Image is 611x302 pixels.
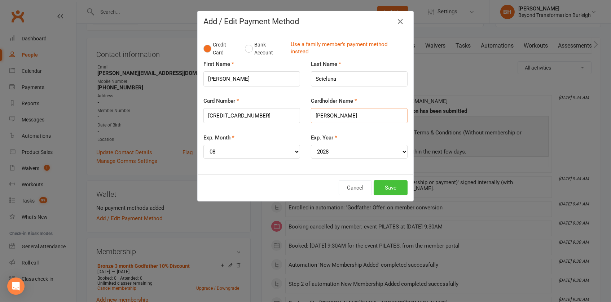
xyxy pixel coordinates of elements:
a: Use a family member's payment method instead [291,41,404,57]
label: Cardholder Name [311,97,357,105]
label: Card Number [203,97,239,105]
label: Exp. Month [203,133,234,142]
button: Close [395,16,406,27]
input: Name on card [311,108,408,123]
div: Open Intercom Messenger [7,277,25,295]
button: Cancel [339,180,372,195]
h4: Add / Edit Payment Method [203,17,408,26]
button: Credit Card [203,38,237,60]
label: Exp. Year [311,133,337,142]
label: First Name [203,60,234,68]
input: XXXX-XXXX-XXXX-XXXX [203,108,300,123]
button: Bank Account [245,38,285,60]
button: Save [374,180,408,195]
label: Last Name [311,60,341,68]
